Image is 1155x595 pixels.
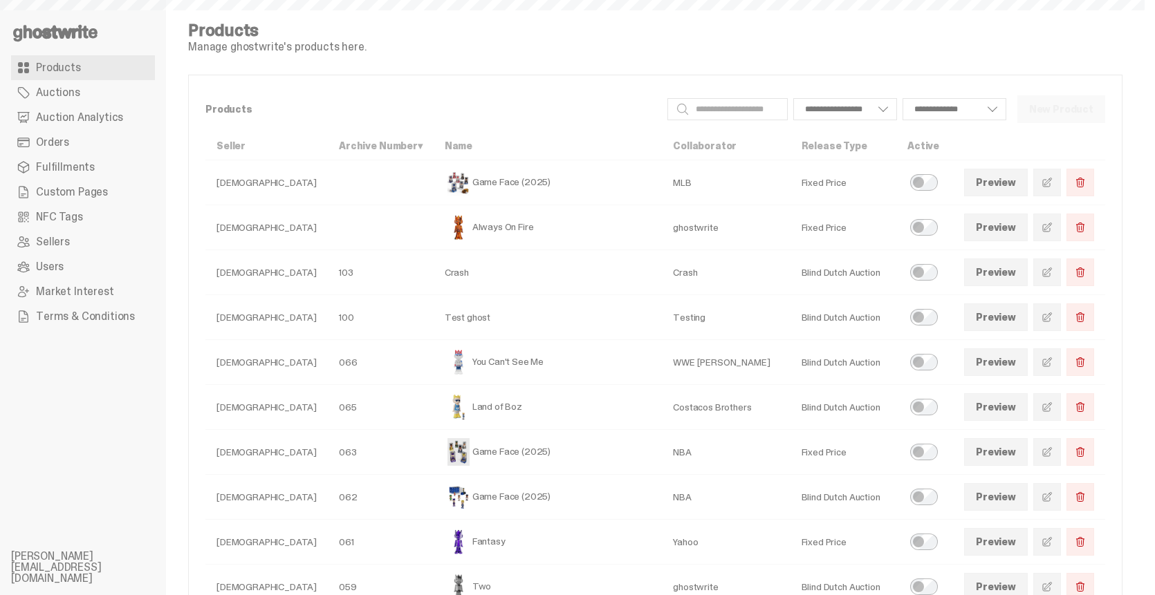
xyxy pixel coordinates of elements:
td: NBA [662,430,790,475]
td: Test ghost [434,295,663,340]
button: Delete Product [1066,348,1094,376]
a: Preview [964,303,1028,331]
td: 103 [328,250,434,295]
a: Preview [964,348,1028,376]
button: Delete Product [1066,438,1094,466]
td: 063 [328,430,434,475]
a: Preview [964,483,1028,511]
th: Release Type [791,132,896,160]
img: Game Face (2025) [445,483,472,511]
td: 062 [328,475,434,520]
td: [DEMOGRAPHIC_DATA] [205,520,328,565]
span: ▾ [418,140,423,152]
td: ghostwrite [662,205,790,250]
td: [DEMOGRAPHIC_DATA] [205,205,328,250]
img: Game Face (2025) [445,438,472,466]
td: Fixed Price [791,430,896,475]
span: Sellers [36,236,70,247]
td: Always On Fire [434,205,663,250]
td: Fantasy [434,520,663,565]
a: Auctions [11,80,155,105]
a: Auction Analytics [11,105,155,130]
button: Delete Product [1066,528,1094,556]
td: WWE [PERSON_NAME] [662,340,790,385]
a: Preview [964,528,1028,556]
td: 100 [328,295,434,340]
h4: Products [188,22,367,39]
td: 066 [328,340,434,385]
td: [DEMOGRAPHIC_DATA] [205,475,328,520]
a: Market Interest [11,279,155,304]
td: Game Face (2025) [434,160,663,205]
p: Products [205,104,656,114]
span: Auctions [36,87,80,98]
a: Active [907,140,939,152]
td: [DEMOGRAPHIC_DATA] [205,340,328,385]
th: Collaborator [662,132,790,160]
button: Delete Product [1066,303,1094,331]
td: Yahoo [662,520,790,565]
img: You Can't See Me [445,348,472,376]
td: Crash [662,250,790,295]
td: [DEMOGRAPHIC_DATA] [205,160,328,205]
img: Game Face (2025) [445,169,472,196]
span: Market Interest [36,286,114,297]
a: Custom Pages [11,180,155,205]
span: Terms & Conditions [36,311,135,322]
a: Terms & Conditions [11,304,155,329]
button: Delete Product [1066,214,1094,241]
td: Blind Dutch Auction [791,340,896,385]
td: Blind Dutch Auction [791,475,896,520]
a: Sellers [11,229,155,254]
td: Blind Dutch Auction [791,385,896,430]
button: Delete Product [1066,169,1094,196]
th: Name [434,132,663,160]
a: Preview [964,393,1028,421]
td: [DEMOGRAPHIC_DATA] [205,295,328,340]
td: [DEMOGRAPHIC_DATA] [205,385,328,430]
td: 061 [328,520,434,565]
td: Fixed Price [791,205,896,250]
li: [PERSON_NAME][EMAIL_ADDRESS][DOMAIN_NAME] [11,551,177,584]
img: Fantasy [445,528,472,556]
td: MLB [662,160,790,205]
td: Land of Boz [434,385,663,430]
span: Users [36,261,64,272]
span: Auction Analytics [36,112,123,123]
img: Always On Fire [445,214,472,241]
img: Land of Boz [445,393,472,421]
td: [DEMOGRAPHIC_DATA] [205,430,328,475]
td: Fixed Price [791,520,896,565]
span: Orders [36,137,69,148]
a: Products [11,55,155,80]
a: Orders [11,130,155,155]
span: Custom Pages [36,187,108,198]
td: Crash [434,250,663,295]
td: 065 [328,385,434,430]
a: Preview [964,438,1028,466]
span: Products [36,62,81,73]
p: Manage ghostwrite's products here. [188,41,367,53]
th: Seller [205,132,328,160]
td: [DEMOGRAPHIC_DATA] [205,250,328,295]
span: NFC Tags [36,211,83,223]
a: Preview [964,214,1028,241]
a: NFC Tags [11,205,155,229]
td: Blind Dutch Auction [791,250,896,295]
td: Blind Dutch Auction [791,295,896,340]
td: NBA [662,475,790,520]
button: Delete Product [1066,483,1094,511]
a: Archive Number▾ [339,140,423,152]
a: Preview [964,169,1028,196]
td: You Can't See Me [434,340,663,385]
button: Delete Product [1066,258,1094,286]
td: Costacos Brothers [662,385,790,430]
button: Delete Product [1066,393,1094,421]
td: Game Face (2025) [434,430,663,475]
a: Fulfillments [11,155,155,180]
a: Preview [964,258,1028,286]
td: Game Face (2025) [434,475,663,520]
a: Users [11,254,155,279]
td: Fixed Price [791,160,896,205]
span: Fulfillments [36,162,95,173]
